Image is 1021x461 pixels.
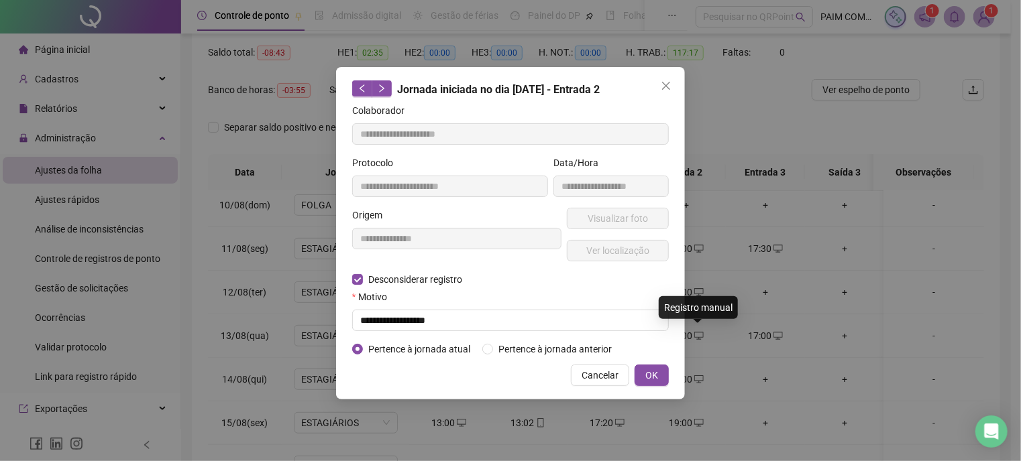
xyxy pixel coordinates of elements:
[975,415,1008,448] div: Open Intercom Messenger
[553,155,607,170] label: Data/Hora
[352,80,372,96] button: left
[352,103,413,118] label: Colaborador
[352,289,396,304] label: Motivo
[372,80,392,96] button: right
[582,368,619,383] span: Cancelar
[567,240,669,261] button: Ver localização
[659,296,738,319] div: Registro manual
[655,75,677,96] button: Close
[363,342,476,356] span: Pertence à jornada atual
[571,365,629,386] button: Cancelar
[352,208,391,222] label: Origem
[352,80,669,98] div: Jornada iniciada no dia [DATE] - Entrada 2
[661,80,671,91] span: close
[358,84,367,93] span: left
[377,84,386,93] span: right
[352,155,402,170] label: Protocolo
[363,272,468,287] span: Desconsiderar registro
[567,208,669,229] button: Visualizar foto
[635,365,669,386] button: OK
[645,368,658,383] span: OK
[493,342,617,356] span: Pertence à jornada anterior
